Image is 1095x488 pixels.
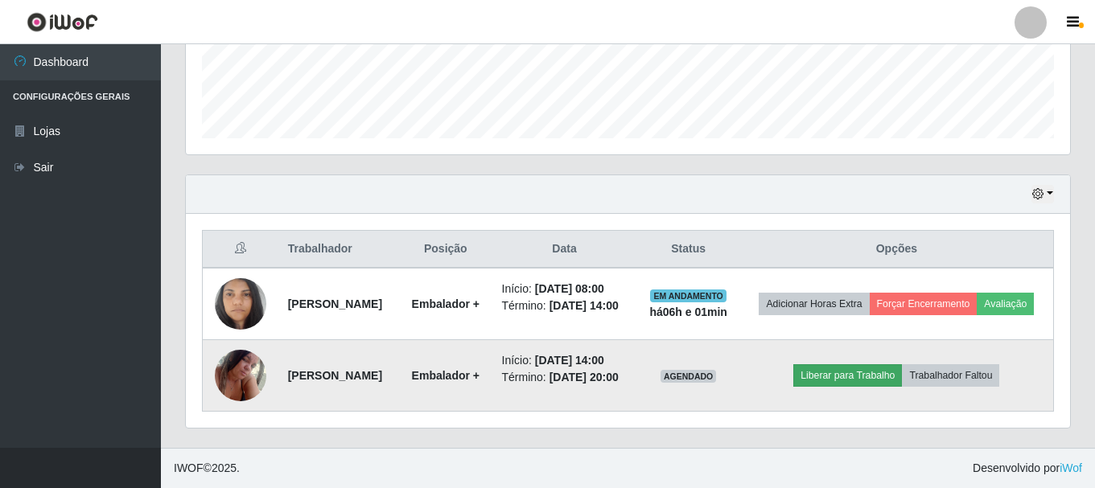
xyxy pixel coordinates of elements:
[412,369,480,382] strong: Embalador +
[973,460,1082,477] span: Desenvolvido por
[288,369,382,382] strong: [PERSON_NAME]
[502,281,628,297] li: Início:
[637,231,740,269] th: Status
[661,370,717,383] span: AGENDADO
[492,231,637,269] th: Data
[870,293,978,315] button: Forçar Encerramento
[502,297,628,314] li: Término:
[550,299,619,312] time: [DATE] 14:00
[502,352,628,369] li: Início:
[977,293,1034,315] button: Avaliação
[1060,461,1082,474] a: iWof
[502,369,628,386] li: Término:
[399,231,492,269] th: Posição
[288,297,382,310] strong: [PERSON_NAME]
[174,460,240,477] span: © 2025 .
[278,231,400,269] th: Trabalhador
[759,293,869,315] button: Adicionar Horas Extra
[793,364,902,387] button: Liberar para Trabalho
[902,364,999,387] button: Trabalhador Faltou
[27,12,98,32] img: CoreUI Logo
[215,258,266,350] img: 1732279339402.jpeg
[535,354,604,367] time: [DATE] 14:00
[174,461,204,474] span: IWOF
[535,282,604,295] time: [DATE] 08:00
[649,306,727,318] strong: há 06 h e 01 min
[740,231,1054,269] th: Opções
[412,297,480,310] strong: Embalador +
[215,341,266,409] img: 1748017465094.jpeg
[550,371,619,383] time: [DATE] 20:00
[650,289,727,302] span: EM ANDAMENTO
